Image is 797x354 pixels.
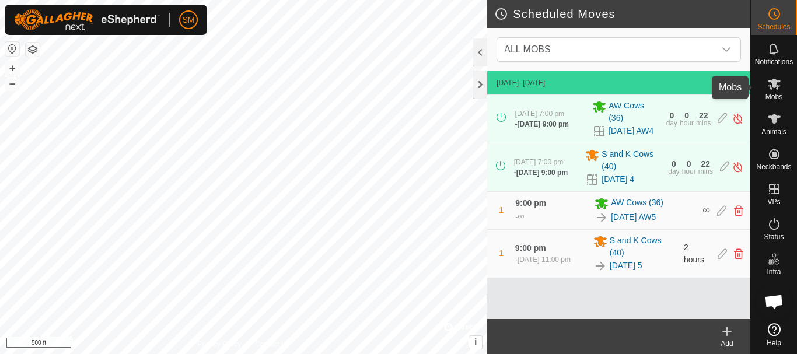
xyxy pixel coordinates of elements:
span: Notifications [755,58,793,65]
div: 22 [701,160,711,168]
a: Help [751,318,797,351]
div: mins [698,168,713,175]
div: Open chat [757,284,792,319]
div: day [668,168,679,175]
a: [DATE] AW4 [609,125,653,137]
div: 22 [699,111,708,120]
span: 1 [499,205,504,215]
span: ∞ [702,204,710,216]
span: [DATE] 7:00 pm [514,158,563,166]
div: 0 [669,111,674,120]
span: Schedules [757,23,790,30]
span: 9:00 pm [515,198,546,208]
span: [DATE] [497,79,519,87]
a: Contact Us [255,339,289,349]
div: 0 [672,160,676,168]
img: Turn off schedule move [732,113,743,125]
button: – [5,76,19,90]
span: ∞ [518,211,524,221]
button: + [5,61,19,75]
span: 1 [499,248,504,258]
span: S and K Cows (40) [602,148,661,173]
div: day [666,120,677,127]
div: 0 [684,111,689,120]
span: 9:00 pm [515,243,546,253]
img: Turn off schedule move [732,161,743,173]
span: AW Cows (36) [611,197,663,211]
span: SM [183,14,195,26]
span: Neckbands [756,163,791,170]
button: Map Layers [26,43,40,57]
div: - [514,167,568,178]
img: To [593,259,607,273]
span: [DATE] 11:00 pm [518,255,571,264]
span: S and K Cows (40) [610,234,677,259]
span: [DATE] 7:00 pm [515,110,564,118]
button: Reset Map [5,42,19,56]
a: Privacy Policy [198,339,242,349]
span: VPs [767,198,780,205]
span: ALL MOBS [504,44,550,54]
div: - [515,254,571,265]
span: 2 hours [684,243,704,264]
h2: Scheduled Moves [494,7,750,21]
span: Animals [761,128,786,135]
span: Mobs [765,93,782,100]
span: [DATE] 9:00 pm [516,169,568,177]
div: - [515,209,524,223]
span: AW Cows (36) [609,100,659,124]
div: hour [680,120,694,127]
span: [DATE] 9:00 pm [518,120,569,128]
img: To [595,211,609,225]
a: [DATE] 4 [602,173,634,185]
div: 0 [687,160,691,168]
div: dropdown trigger [715,38,738,61]
button: i [469,336,482,349]
span: Status [764,233,784,240]
span: Infra [767,268,781,275]
div: - [515,119,569,129]
span: ALL MOBS [499,38,715,61]
span: Help [767,339,781,346]
span: - [DATE] [519,79,545,87]
div: hour [682,168,696,175]
div: Add [704,338,750,349]
a: [DATE] 5 [610,260,642,272]
div: mins [696,120,711,127]
a: [DATE] AW5 [611,211,656,223]
span: i [474,337,477,347]
img: Gallagher Logo [14,9,160,30]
